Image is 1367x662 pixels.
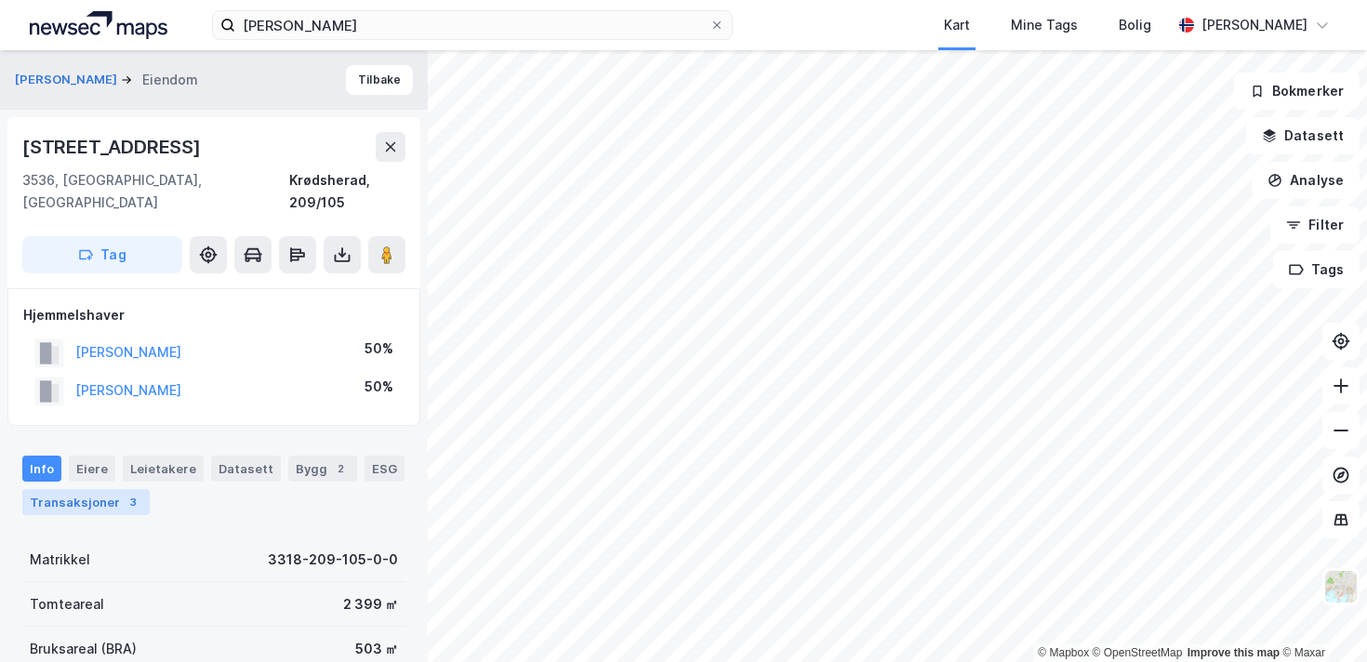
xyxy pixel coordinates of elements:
[1038,646,1089,659] a: Mapbox
[365,456,405,482] div: ESG
[22,236,182,273] button: Tag
[22,489,150,515] div: Transaksjoner
[365,338,393,360] div: 50%
[124,493,142,511] div: 3
[1093,646,1183,659] a: OpenStreetMap
[289,169,405,214] div: Krødsherad, 209/105
[365,376,393,398] div: 50%
[123,456,204,482] div: Leietakere
[1188,646,1280,659] a: Improve this map
[1273,251,1360,288] button: Tags
[30,549,90,571] div: Matrikkel
[355,638,398,660] div: 503 ㎡
[15,71,121,89] button: [PERSON_NAME]
[1119,14,1151,36] div: Bolig
[1234,73,1360,110] button: Bokmerker
[1246,117,1360,154] button: Datasett
[22,132,205,162] div: [STREET_ADDRESS]
[288,456,357,482] div: Bygg
[1252,162,1360,199] button: Analyse
[944,14,970,36] div: Kart
[1201,14,1307,36] div: [PERSON_NAME]
[142,69,198,91] div: Eiendom
[268,549,398,571] div: 3318-209-105-0-0
[1274,573,1367,662] iframe: Chat Widget
[23,304,405,326] div: Hjemmelshaver
[1323,569,1359,604] img: Z
[211,456,281,482] div: Datasett
[343,593,398,616] div: 2 399 ㎡
[1274,573,1367,662] div: Kontrollprogram for chat
[30,638,137,660] div: Bruksareal (BRA)
[346,65,413,95] button: Tilbake
[22,169,289,214] div: 3536, [GEOGRAPHIC_DATA], [GEOGRAPHIC_DATA]
[1011,14,1078,36] div: Mine Tags
[235,11,710,39] input: Søk på adresse, matrikkel, gårdeiere, leietakere eller personer
[30,593,104,616] div: Tomteareal
[1270,206,1360,244] button: Filter
[22,456,61,482] div: Info
[331,459,350,478] div: 2
[69,456,115,482] div: Eiere
[30,11,167,39] img: logo.a4113a55bc3d86da70a041830d287a7e.svg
